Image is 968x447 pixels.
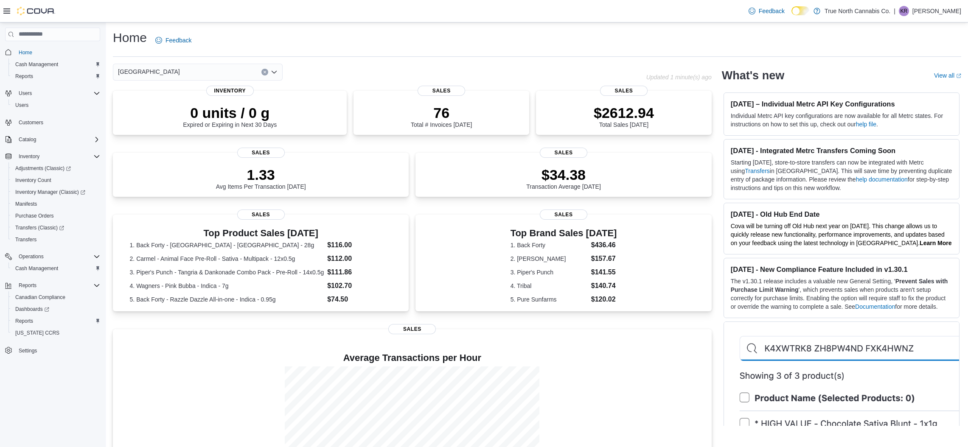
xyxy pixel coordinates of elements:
span: Catalog [19,136,36,143]
button: Settings [2,344,104,356]
a: Cash Management [12,59,62,70]
span: Settings [15,345,100,355]
span: Inventory [206,86,254,96]
p: $2612.94 [594,104,654,121]
button: Purchase Orders [8,210,104,222]
span: Customers [19,119,43,126]
img: Cova [17,7,55,15]
dt: 1. Back Forty [511,241,588,249]
a: Settings [15,346,40,356]
dd: $111.86 [327,267,392,277]
span: Cash Management [12,263,100,274]
span: Feedback [166,36,191,45]
span: Transfers [15,236,36,243]
dd: $140.74 [591,281,617,291]
button: Reports [15,280,40,291]
button: Operations [15,251,47,262]
a: Manifests [12,199,40,209]
a: Adjustments (Classic) [8,162,104,174]
span: Canadian Compliance [15,294,65,301]
button: Transfers [8,234,104,246]
div: Total Sales [DATE] [594,104,654,128]
dt: 2. [PERSON_NAME] [511,254,588,263]
svg: External link [956,73,961,78]
span: Catalog [15,134,100,145]
span: Sales [237,148,285,158]
span: Transfers (Classic) [12,223,100,233]
dt: 4. Tribal [511,282,588,290]
span: KR [901,6,908,16]
span: Reports [12,316,100,326]
p: [PERSON_NAME] [912,6,961,16]
div: Katie Rockman [899,6,909,16]
div: Transaction Average [DATE] [526,166,601,190]
span: Transfers (Classic) [15,224,64,231]
button: Cash Management [8,263,104,274]
a: Documentation [855,303,895,310]
button: Clear input [261,69,268,75]
span: [GEOGRAPHIC_DATA] [118,67,180,77]
span: Transfers [12,235,100,245]
a: help file [856,121,876,128]
span: Settings [19,347,37,354]
dd: $116.00 [327,240,392,250]
span: Users [12,100,100,110]
p: 76 [411,104,472,121]
strong: Learn More [920,240,951,246]
button: Reports [8,315,104,327]
span: Inventory Count [12,175,100,185]
span: Canadian Compliance [12,292,100,302]
button: Inventory Count [8,174,104,186]
a: Transfers [12,235,40,245]
span: Sales [540,148,587,158]
span: [US_STATE] CCRS [15,330,59,336]
p: The v1.30.1 release includes a valuable new General Setting, ' ', which prevents sales when produ... [731,277,952,311]
span: Manifests [12,199,100,209]
a: Transfers (Classic) [12,223,67,233]
dd: $157.67 [591,254,617,264]
input: Dark Mode [791,6,809,15]
span: Adjustments (Classic) [15,165,71,172]
span: Inventory Manager (Classic) [12,187,100,197]
a: Inventory Manager (Classic) [12,187,89,197]
dd: $112.00 [327,254,392,264]
a: Inventory Manager (Classic) [8,186,104,198]
a: Reports [12,71,36,81]
span: Reports [12,71,100,81]
span: Reports [15,280,100,291]
button: [US_STATE] CCRS [8,327,104,339]
dd: $74.50 [327,294,392,305]
div: Total # Invoices [DATE] [411,104,472,128]
dt: 5. Pure Sunfarms [511,295,588,304]
h2: What's new [722,69,784,82]
h1: Home [113,29,147,46]
span: Users [19,90,32,97]
nav: Complex example [5,43,100,379]
h3: [DATE] – Individual Metrc API Key Configurations [731,100,952,108]
h3: [DATE] - Old Hub End Date [731,210,952,218]
span: Inventory [19,153,39,160]
span: Reports [15,318,33,324]
button: Home [2,46,104,59]
span: Cash Management [15,265,58,272]
dt: 3. Piper's Punch [511,268,588,277]
p: 1.33 [216,166,306,183]
a: help documentation [856,176,908,183]
span: Washington CCRS [12,328,100,338]
button: Customers [2,116,104,129]
p: $34.38 [526,166,601,183]
span: Cash Management [12,59,100,70]
span: Feedback [759,7,785,15]
a: Adjustments (Classic) [12,163,74,173]
span: Home [15,47,100,58]
button: Open list of options [271,69,278,75]
button: Users [2,87,104,99]
span: Home [19,49,32,56]
a: Cash Management [12,263,62,274]
span: Inventory Manager (Classic) [15,189,85,196]
span: Sales [388,324,436,334]
dt: 2. Carmel - Animal Face Pre-Roll - Sativa - Multipack - 12x0.5g [130,254,324,263]
dd: $436.46 [591,240,617,250]
span: Sales [600,86,648,96]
